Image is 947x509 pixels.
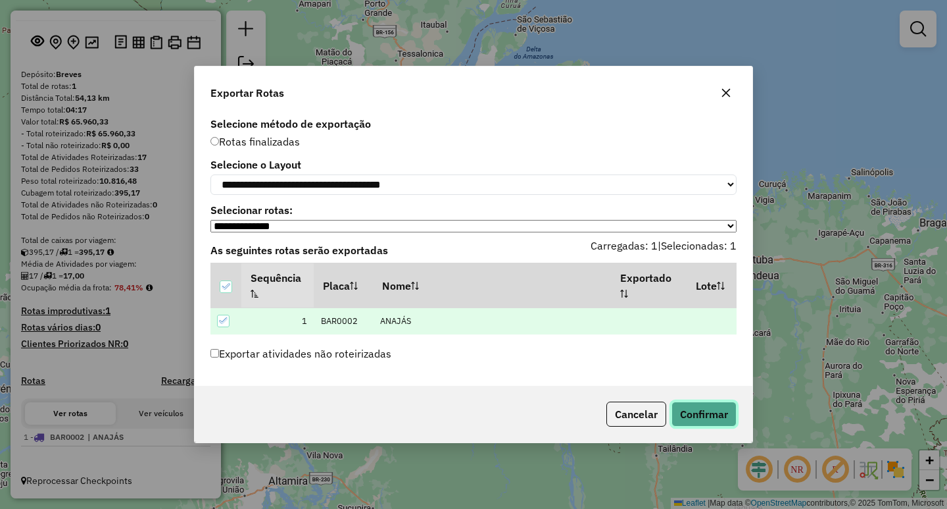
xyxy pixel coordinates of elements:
span: Rotas finalizadas [210,135,300,148]
span: Selecionadas: 1 [661,239,737,252]
div: | [473,238,744,263]
label: Selecione o Layout [210,157,737,173]
td: 1 [241,308,314,335]
th: Exportado [612,263,687,308]
label: Selecione método de exportação [210,116,737,132]
span: Exportar Rotas [210,85,284,101]
th: Placa [314,263,373,308]
strong: As seguintes rotas serão exportadas [210,244,388,257]
th: Sequência [241,263,314,308]
label: Exportar atividades não roteirizadas [210,341,391,366]
button: Cancelar [606,402,666,427]
button: Confirmar [671,402,737,427]
input: Exportar atividades não roteirizadas [210,349,219,358]
span: Carregadas: 1 [591,239,658,252]
th: Nome [373,263,611,308]
th: Lote [687,263,737,308]
td: ANAJÁS [373,308,611,335]
td: BAR0002 [314,308,373,335]
label: Selecionar rotas: [210,202,737,218]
